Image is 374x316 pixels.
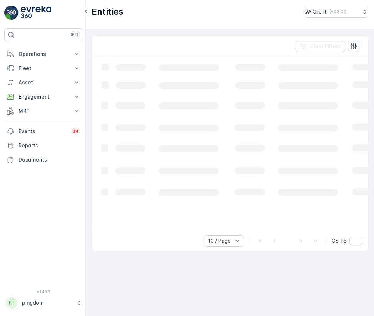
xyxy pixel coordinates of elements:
[71,32,78,38] p: ⌘B
[19,51,69,58] p: Operations
[21,6,51,20] img: logo_light-DOdMpM7g.png
[4,138,83,153] a: Reports
[19,107,69,115] p: MRF
[4,47,83,61] button: Operations
[19,128,67,135] p: Events
[4,61,83,75] button: Fleet
[4,6,19,20] img: logo
[4,295,83,310] button: PPpingdom
[6,297,17,309] div: PP
[4,153,83,167] a: Documents
[19,156,80,163] p: Documents
[329,9,348,15] p: ( +03:00 )
[4,104,83,118] button: MRF
[73,128,79,134] p: 34
[4,75,83,90] button: Asset
[310,43,341,50] p: Clear Filters
[304,6,368,18] button: QA Client(+03:00)
[19,65,69,72] p: Fleet
[19,142,80,149] p: Reports
[304,8,327,15] p: QA Client
[4,90,83,104] button: Engagement
[4,290,83,294] span: v 1.49.3
[296,41,345,52] button: Clear Filters
[92,6,123,17] p: Entities
[19,79,69,86] p: Asset
[4,124,83,138] a: Events34
[332,237,347,244] span: Go To
[22,299,73,306] p: pingdom
[19,93,69,100] p: Engagement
